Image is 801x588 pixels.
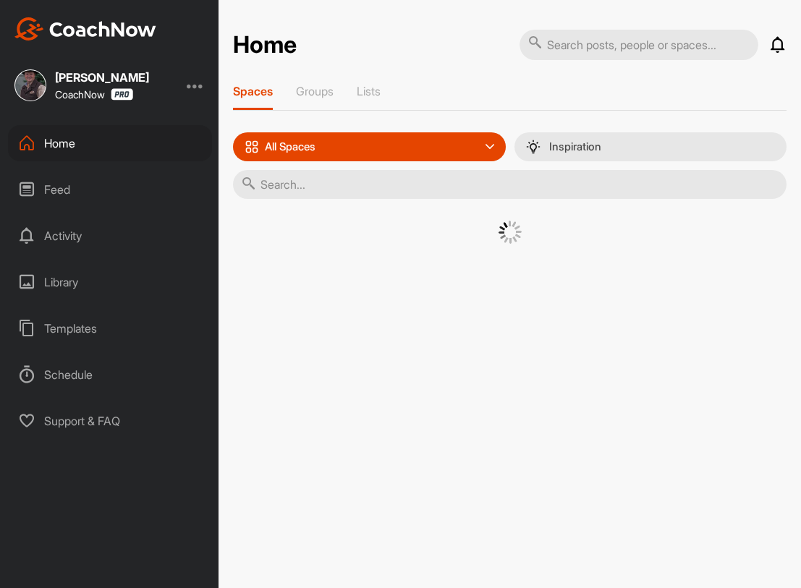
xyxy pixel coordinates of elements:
[233,31,297,59] h2: Home
[520,30,758,60] input: Search posts, people or spaces...
[245,140,259,154] img: icon
[14,17,156,41] img: CoachNow
[8,264,212,300] div: Library
[8,218,212,254] div: Activity
[8,403,212,439] div: Support & FAQ
[265,141,315,153] p: All Spaces
[296,84,334,98] p: Groups
[8,171,212,208] div: Feed
[233,170,787,199] input: Search...
[499,221,522,244] img: G6gVgL6ErOh57ABN0eRmCEwV0I4iEi4d8EwaPGI0tHgoAbU4EAHFLEQAh+QQFCgALACwIAA4AGAASAAAEbHDJSesaOCdk+8xg...
[526,140,541,154] img: menuIcon
[549,141,601,153] p: Inspiration
[55,72,149,83] div: [PERSON_NAME]
[357,84,381,98] p: Lists
[233,84,273,98] p: Spaces
[111,88,133,101] img: CoachNow Pro
[8,125,212,161] div: Home
[8,310,212,346] div: Templates
[14,69,46,101] img: square_f8f397c70efcd0ae6f92c40788c6018a.jpg
[8,357,212,393] div: Schedule
[55,88,133,101] div: CoachNow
